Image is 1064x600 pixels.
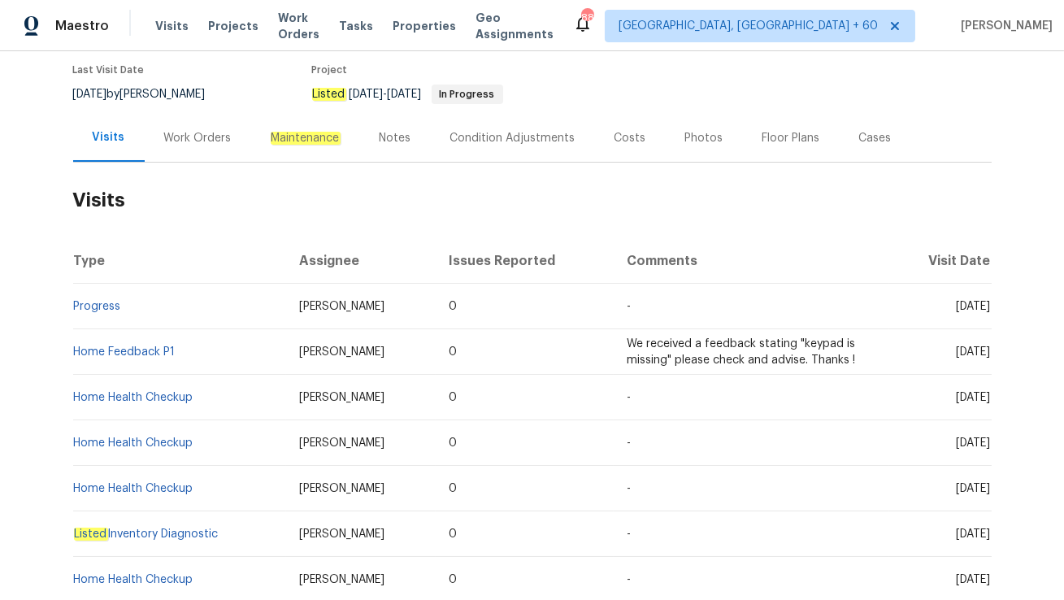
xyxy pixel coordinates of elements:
span: [PERSON_NAME] [299,346,384,358]
th: Comments [614,238,889,284]
span: - [627,392,631,403]
span: Last Visit Date [73,65,145,75]
span: Work Orders [278,10,319,42]
div: Costs [615,130,646,146]
div: Floor Plans [762,130,820,146]
div: Notes [380,130,411,146]
span: [DATE] [73,89,107,100]
span: Properties [393,18,456,34]
span: [DATE] [957,392,991,403]
th: Type [73,238,286,284]
span: Project [312,65,348,75]
span: We received a feedback stating "keypad is missing" please check and advise. Thanks ! [627,338,855,366]
span: 0 [449,437,457,449]
a: Home Health Checkup [74,483,193,494]
span: [PERSON_NAME] [299,301,384,312]
a: Home Feedback P1 [74,346,176,358]
span: Tasks [339,20,373,32]
h2: Visits [73,163,992,238]
div: Condition Adjustments [450,130,575,146]
span: [DATE] [957,346,991,358]
div: Work Orders [164,130,232,146]
span: 0 [449,392,457,403]
span: Visits [155,18,189,34]
span: [DATE] [957,483,991,494]
span: - [627,574,631,585]
span: [DATE] [350,89,384,100]
span: - [627,437,631,449]
span: [PERSON_NAME] [299,437,384,449]
span: In Progress [433,89,502,99]
span: - [350,89,422,100]
span: 0 [449,528,457,540]
span: 0 [449,301,457,312]
a: Home Health Checkup [74,437,193,449]
a: Home Health Checkup [74,392,193,403]
span: [PERSON_NAME] [299,528,384,540]
span: Geo Assignments [476,10,554,42]
span: 0 [449,574,457,585]
em: Listed [74,528,108,541]
th: Issues Reported [436,238,614,284]
span: [DATE] [388,89,422,100]
span: [GEOGRAPHIC_DATA], [GEOGRAPHIC_DATA] + 60 [619,18,878,34]
span: [DATE] [957,437,991,449]
span: [PERSON_NAME] [299,574,384,585]
div: Photos [685,130,723,146]
th: Visit Date [889,238,991,284]
span: Projects [208,18,258,34]
span: [DATE] [957,301,991,312]
div: by [PERSON_NAME] [73,85,225,104]
span: [PERSON_NAME] [954,18,1053,34]
div: 887 [581,10,593,26]
span: - [627,483,631,494]
div: Cases [859,130,892,146]
span: - [627,301,631,312]
div: Visits [93,129,125,146]
span: [PERSON_NAME] [299,483,384,494]
span: Maestro [55,18,109,34]
em: Maintenance [271,132,341,145]
span: 0 [449,483,457,494]
span: [PERSON_NAME] [299,392,384,403]
em: Listed [312,88,346,101]
a: Home Health Checkup [74,574,193,585]
span: - [627,528,631,540]
th: Assignee [286,238,436,284]
span: [DATE] [957,528,991,540]
a: Progress [74,301,121,312]
a: ListedInventory Diagnostic [74,528,219,541]
span: [DATE] [957,574,991,585]
span: 0 [449,346,457,358]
